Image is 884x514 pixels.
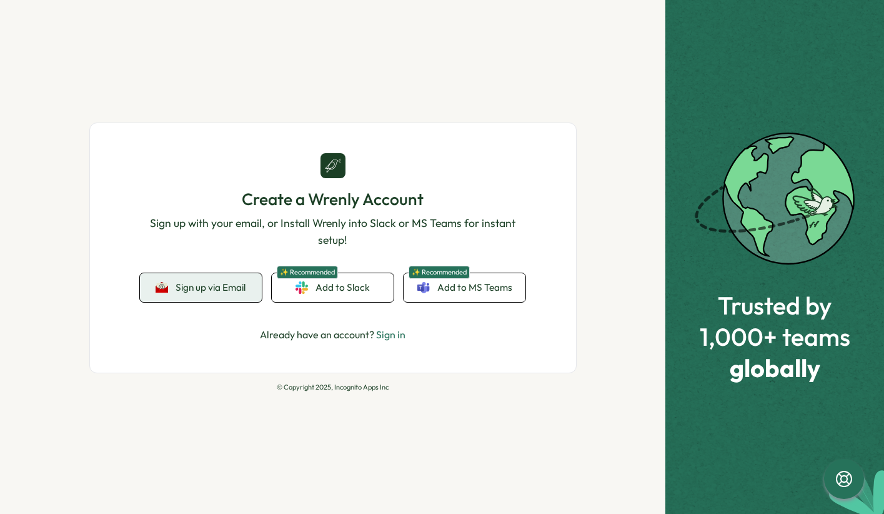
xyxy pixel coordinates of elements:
[700,354,850,381] span: globally
[260,327,405,343] p: Already have an account?
[700,291,850,319] span: Trusted by
[140,273,262,302] button: Sign up via Email
[409,266,470,279] span: ✨ Recommended
[277,266,338,279] span: ✨ Recommended
[700,323,850,350] span: 1,000+ teams
[176,282,246,293] span: Sign up via Email
[89,383,577,391] p: © Copyright 2025, Incognito Apps Inc
[404,273,525,302] a: ✨ RecommendedAdd to MS Teams
[376,328,405,341] a: Sign in
[140,188,526,210] h1: Create a Wrenly Account
[315,281,370,295] span: Add to Slack
[437,281,512,295] span: Add to MS Teams
[140,215,526,248] p: Sign up with your email, or Install Wrenly into Slack or MS Teams for instant setup!
[272,273,394,302] a: ✨ RecommendedAdd to Slack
